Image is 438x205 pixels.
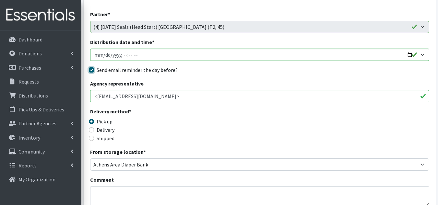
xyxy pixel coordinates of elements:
label: Distribution date and time [90,38,154,46]
p: Requests [18,78,39,85]
label: Shipped [97,134,114,142]
label: Comment [90,176,114,184]
p: Inventory [18,134,40,141]
a: Purchases [3,61,78,74]
abbr: required [152,39,154,45]
p: Community [18,148,45,155]
legend: Delivery method [90,108,175,118]
img: HumanEssentials [3,4,78,26]
label: Agency representative [90,80,144,87]
p: Dashboard [18,36,42,43]
p: Reports [18,162,37,169]
a: Inventory [3,131,78,144]
a: Pick Ups & Deliveries [3,103,78,116]
p: Partner Agencies [18,120,56,127]
a: Distributions [3,89,78,102]
p: Donations [18,50,42,57]
p: Distributions [18,92,48,99]
abbr: required [108,11,110,17]
a: Donations [3,47,78,60]
p: Purchases [18,64,41,71]
a: Reports [3,159,78,172]
label: Pick up [97,118,112,125]
abbr: required [144,149,146,155]
p: My Organization [18,176,55,183]
a: Community [3,145,78,158]
a: My Organization [3,173,78,186]
p: Pick Ups & Deliveries [18,106,64,113]
a: Requests [3,75,78,88]
label: Send email reminder the day before? [97,66,178,74]
abbr: required [129,108,131,115]
a: Partner Agencies [3,117,78,130]
a: Dashboard [3,33,78,46]
label: Delivery [97,126,114,134]
label: From storage location [90,148,146,156]
label: Partner [90,10,110,18]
